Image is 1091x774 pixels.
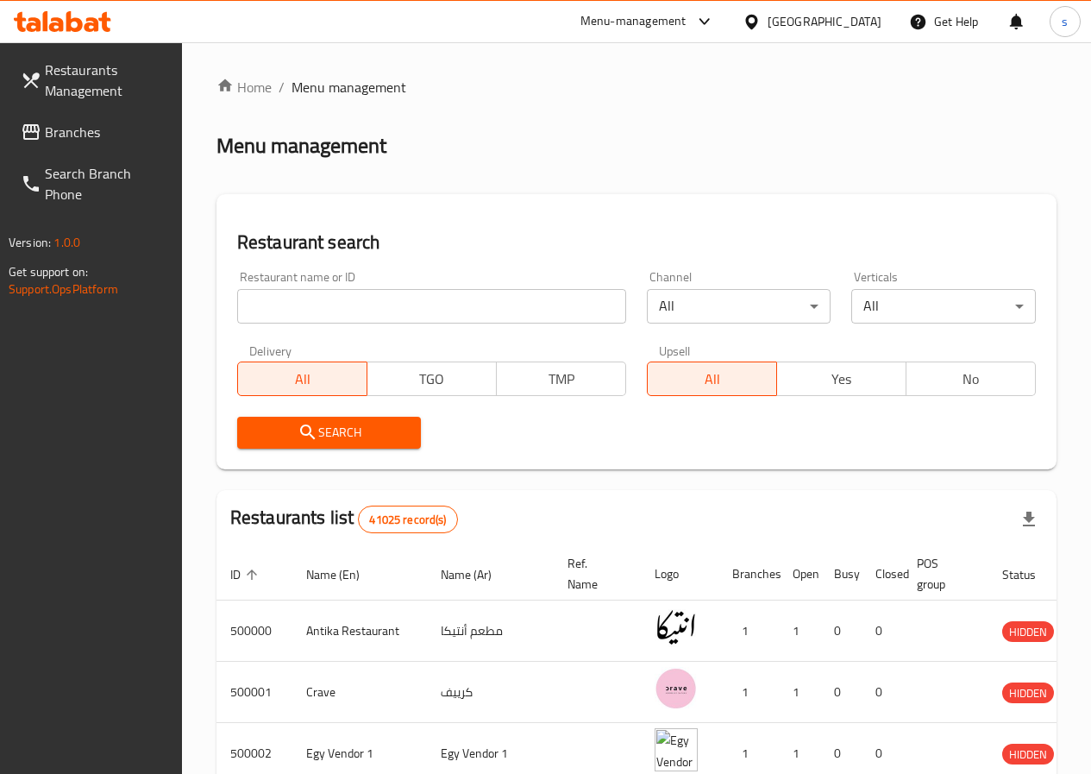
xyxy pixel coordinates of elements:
h2: Restaurant search [237,230,1036,255]
div: All [647,289,831,324]
li: / [279,77,285,98]
span: TMP [504,367,619,392]
th: Branches [718,548,779,601]
span: Name (En) [306,564,382,585]
th: Closed [862,548,903,601]
span: Ref. Name [567,553,620,595]
button: Search [237,417,422,449]
button: Yes [776,362,906,396]
span: 41025 record(s) [359,512,456,528]
td: مطعم أنتيكا [427,601,554,662]
span: Restaurants Management [45,60,168,101]
span: Version: [9,231,51,254]
span: TGO [374,367,490,392]
span: Search Branch Phone [45,163,168,205]
button: All [237,362,367,396]
a: Restaurants Management [7,49,182,111]
a: Branches [7,111,182,153]
button: All [647,362,777,396]
label: Delivery [249,344,292,356]
span: HIDDEN [1002,745,1054,765]
span: All [655,367,770,392]
td: 1 [718,662,779,723]
h2: Restaurants list [230,505,458,533]
nav: breadcrumb [216,77,1057,98]
div: HIDDEN [1002,621,1054,642]
th: Logo [641,548,718,601]
span: s [1062,12,1068,31]
th: Busy [820,548,862,601]
span: No [913,367,1029,392]
span: Yes [784,367,900,392]
td: 0 [820,601,862,662]
span: HIDDEN [1002,622,1054,642]
td: 0 [862,662,903,723]
img: Antika Restaurant [655,606,698,649]
span: 1.0.0 [53,231,80,254]
td: 500000 [216,601,292,662]
input: Search for restaurant name or ID.. [237,289,626,324]
img: Egy Vendor 1 [655,728,698,771]
button: TMP [496,362,626,396]
a: Search Branch Phone [7,153,182,215]
td: 0 [820,662,862,723]
th: Open [779,548,820,601]
td: 0 [862,601,903,662]
span: All [245,367,361,392]
span: Menu management [292,77,406,98]
div: HIDDEN [1002,683,1054,703]
a: Home [216,77,272,98]
span: ID [230,564,263,585]
td: 1 [779,662,820,723]
button: No [906,362,1036,396]
td: 500001 [216,662,292,723]
span: Branches [45,122,168,142]
span: HIDDEN [1002,683,1054,703]
div: Total records count [358,506,457,533]
td: Antika Restaurant [292,601,427,662]
div: Menu-management [580,11,687,32]
td: كرييف [427,662,554,723]
span: Get support on: [9,261,88,283]
span: Name (Ar) [441,564,514,585]
label: Upsell [659,344,691,356]
td: Crave [292,662,427,723]
img: Crave [655,667,698,710]
td: 1 [779,601,820,662]
div: Export file [1008,499,1050,540]
div: All [851,289,1036,324]
button: TGO [367,362,497,396]
h2: Menu management [216,132,386,160]
div: [GEOGRAPHIC_DATA] [768,12,881,31]
span: POS group [917,553,968,595]
td: 1 [718,601,779,662]
span: Search [251,422,408,444]
a: Support.OpsPlatform [9,278,118,300]
span: Status [1002,564,1058,585]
